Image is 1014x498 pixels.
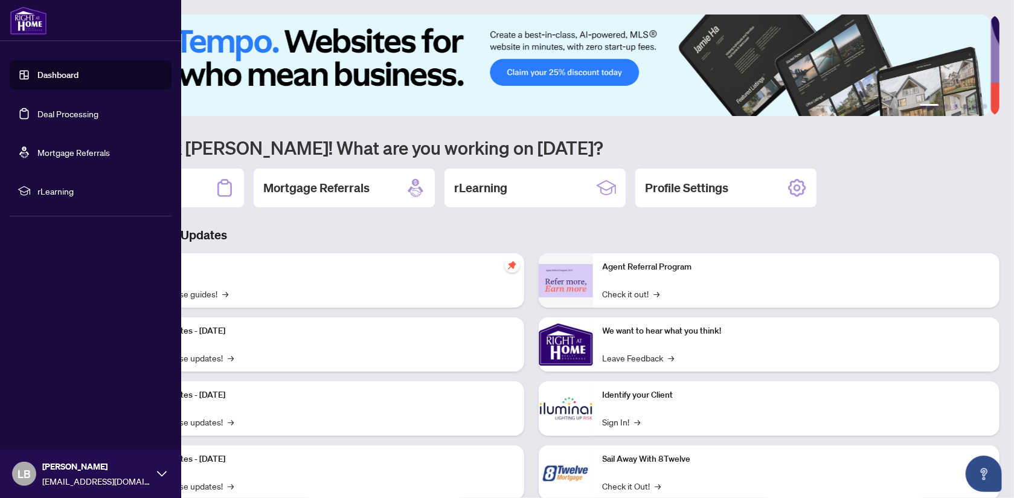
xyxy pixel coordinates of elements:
p: Self-Help [127,260,515,274]
a: Leave Feedback→ [603,351,675,364]
a: Check it out!→ [603,287,660,300]
span: → [654,287,660,300]
a: Sign In!→ [603,415,641,428]
span: [EMAIL_ADDRESS][DOMAIN_NAME] [42,474,151,488]
span: LB [18,465,31,482]
a: Deal Processing [37,108,98,119]
img: Slide 0 [63,15,990,116]
button: Open asap [966,456,1002,492]
button: 4 [963,104,968,109]
p: Identify your Client [603,389,990,402]
h2: rLearning [454,179,507,196]
h3: Brokerage & Industry Updates [63,227,1000,244]
a: Dashboard [37,70,79,80]
p: We want to hear what you think! [603,325,990,338]
button: 5 [973,104,978,109]
p: Agent Referral Program [603,260,990,274]
p: Sail Away With 8Twelve [603,453,990,466]
a: Mortgage Referrals [37,147,110,158]
button: 2 [944,104,949,109]
span: → [228,415,234,428]
h2: Mortgage Referrals [263,179,370,196]
p: Platform Updates - [DATE] [127,389,515,402]
span: → [669,351,675,364]
p: Platform Updates - [DATE] [127,325,515,338]
h1: Welcome back [PERSON_NAME]! What are you working on [DATE]? [63,136,1000,159]
span: pushpin [505,258,519,273]
span: → [228,351,234,364]
img: logo [10,6,47,35]
h2: Profile Settings [645,179,728,196]
img: Identify your Client [539,381,593,436]
button: 3 [954,104,958,109]
a: Check it Out!→ [603,479,661,493]
span: [PERSON_NAME] [42,460,151,473]
span: → [222,287,228,300]
span: → [635,415,641,428]
img: We want to hear what you think! [539,317,593,372]
span: → [228,479,234,493]
button: 6 [983,104,987,109]
p: Platform Updates - [DATE] [127,453,515,466]
button: 1 [920,104,939,109]
span: → [655,479,661,493]
span: rLearning [37,184,163,198]
img: Agent Referral Program [539,264,593,297]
